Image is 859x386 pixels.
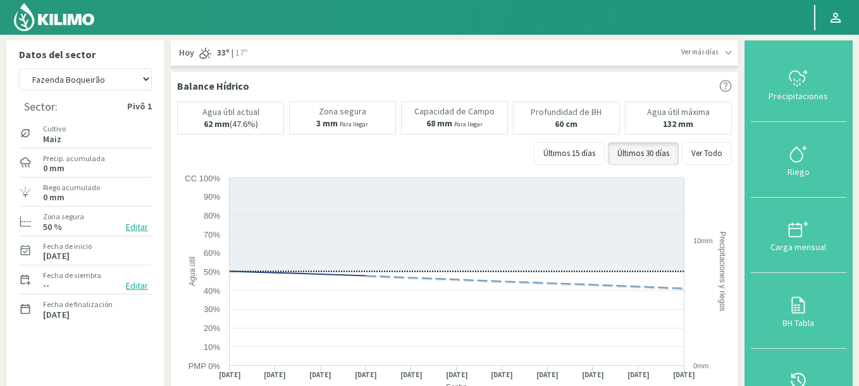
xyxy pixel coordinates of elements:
[454,120,483,128] small: Para llegar
[751,273,846,348] button: BH Tabla
[663,118,693,130] b: 132 mm
[751,198,846,273] button: Carga mensual
[202,107,259,117] p: Agua útil actual
[582,370,604,380] text: [DATE]
[673,370,695,380] text: [DATE]
[608,142,679,165] button: Últimos 30 días
[43,252,70,260] label: [DATE]
[693,362,708,370] text: 0mm
[43,164,65,172] label: 0 mm
[534,142,605,165] button: Últimos 15 días
[531,107,602,117] p: Profundidad de BH
[309,370,331,380] text: [DATE]
[43,123,66,135] label: Cultivo
[681,47,719,57] span: Ver más días
[232,47,233,59] span: |
[204,230,220,239] text: 70%
[43,270,101,281] label: Fecha de siembra
[319,107,366,116] p: Zona segura
[751,122,846,197] button: Riego
[400,370,423,380] text: [DATE]
[233,47,247,59] span: 17º
[217,47,230,58] strong: 33º
[755,167,843,176] div: Riego
[693,237,713,244] text: 10mm
[43,223,62,231] label: 50 %
[19,47,152,62] p: Datos del sector
[204,192,220,202] text: 90%
[755,92,843,100] div: Precipitaciones
[751,47,846,122] button: Precipitaciones
[43,135,66,143] label: Maiz
[43,299,113,310] label: Fecha de finalización
[414,107,495,116] p: Capacidad de Campo
[43,193,65,202] label: 0 mm
[177,47,194,59] span: Hoy
[127,100,152,113] strong: Pivô 1
[340,120,368,128] small: Para llegar
[43,153,105,164] label: Precip. acumulada
[682,142,732,165] button: Ver Todo
[204,211,220,220] text: 80%
[204,342,220,352] text: 10%
[43,182,100,193] label: Riego acumulado
[188,361,221,371] text: PMP 0%
[627,370,650,380] text: [DATE]
[204,305,220,314] text: 30%
[204,118,230,130] b: 62 mm
[204,286,220,296] text: 40%
[43,241,92,252] label: Fecha de inicio
[13,2,96,32] img: Kilimo
[264,370,286,380] text: [DATE]
[188,256,197,286] text: Agua útil
[43,311,70,319] label: [DATE]
[446,370,468,380] text: [DATE]
[219,370,241,380] text: [DATE]
[177,78,249,93] p: Balance Hídrico
[204,248,220,258] text: 60%
[316,118,338,129] b: 3 mm
[355,370,377,380] text: [DATE]
[647,107,710,117] p: Agua útil máxima
[24,100,58,113] div: Sector:
[122,279,152,293] button: Editar
[122,220,152,234] button: Editar
[426,118,452,129] b: 68 mm
[755,318,843,327] div: BH Tabla
[204,119,258,129] p: (47.6%)
[491,370,513,380] text: [DATE]
[536,370,559,380] text: [DATE]
[185,174,220,183] text: CC 100%
[43,281,49,289] label: --
[555,118,578,130] b: 60 cm
[43,211,84,222] label: Zona segura
[755,243,843,251] div: Carga mensual
[204,267,220,277] text: 50%
[204,323,220,333] text: 20%
[718,231,727,311] text: Precipitaciones y riegos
